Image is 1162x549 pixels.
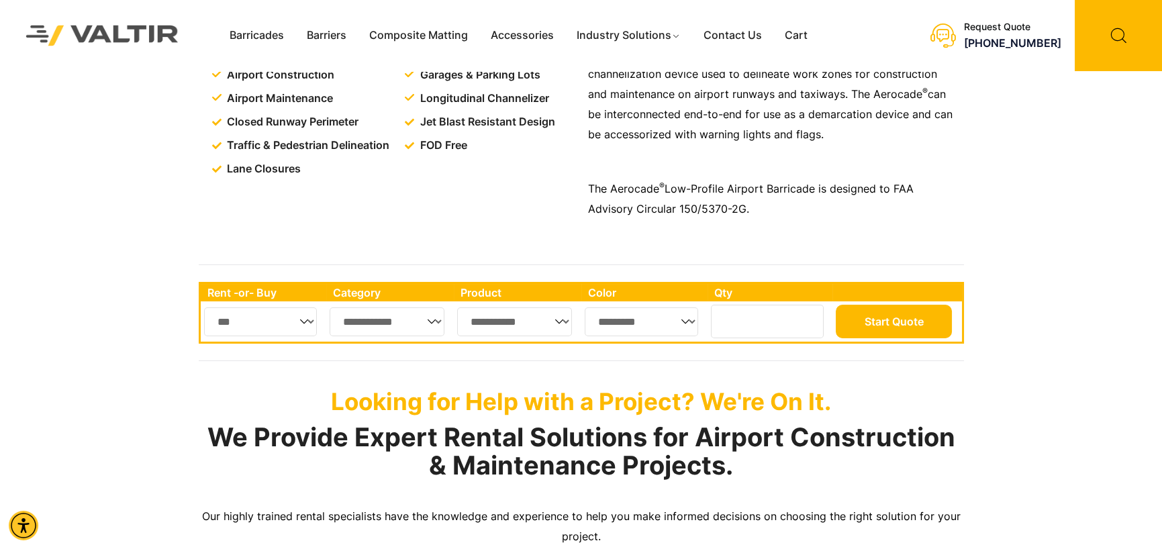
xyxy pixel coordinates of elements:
[588,179,957,219] p: The Aerocade Low-Profile Airport Barricade is designed to FAA Advisory Circular 150/5370-2G.
[417,65,540,85] span: Garages & Parking Lots
[964,21,1061,33] div: Request Quote
[922,86,928,96] sup: ®
[358,26,479,46] a: Composite Matting
[224,136,389,156] span: Traffic & Pedestrian Delineation
[224,112,358,132] span: Closed Runway Perimeter
[585,307,698,336] select: Single select
[659,181,665,191] sup: ®
[326,284,454,301] th: Category
[224,89,333,109] span: Airport Maintenance
[708,284,833,301] th: Qty
[199,507,964,547] p: Our highly trained rental specialists have the knowledge and experience to help you make informed...
[581,284,708,301] th: Color
[565,26,692,46] a: Industry Solutions
[692,26,773,46] a: Contact Us
[711,305,824,338] input: Number
[224,159,301,179] span: Lane Closures
[201,284,326,301] th: Rent -or- Buy
[588,44,957,145] p: The Aerocade Airport Barricade is a low-profile, water-filled, collapsible channelization device ...
[417,89,549,109] span: Longitudinal Channelizer
[199,423,964,480] h2: We Provide Expert Rental Solutions for Airport Construction & Maintenance Projects.
[295,26,358,46] a: Barriers
[479,26,565,46] a: Accessories
[10,9,195,62] img: Valtir Rentals
[417,112,555,132] span: Jet Blast Resistant Design
[454,284,581,301] th: Product
[457,307,571,336] select: Single select
[836,305,952,338] button: Start Quote
[417,136,467,156] span: FOD Free
[204,307,318,336] select: Single select
[224,65,334,85] span: Airport Construction
[199,387,964,415] p: Looking for Help with a Project? We're On It.
[330,307,444,336] select: Single select
[9,511,38,540] div: Accessibility Menu
[964,36,1061,50] a: call (888) 496-3625
[218,26,295,46] a: Barricades
[773,26,819,46] a: Cart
